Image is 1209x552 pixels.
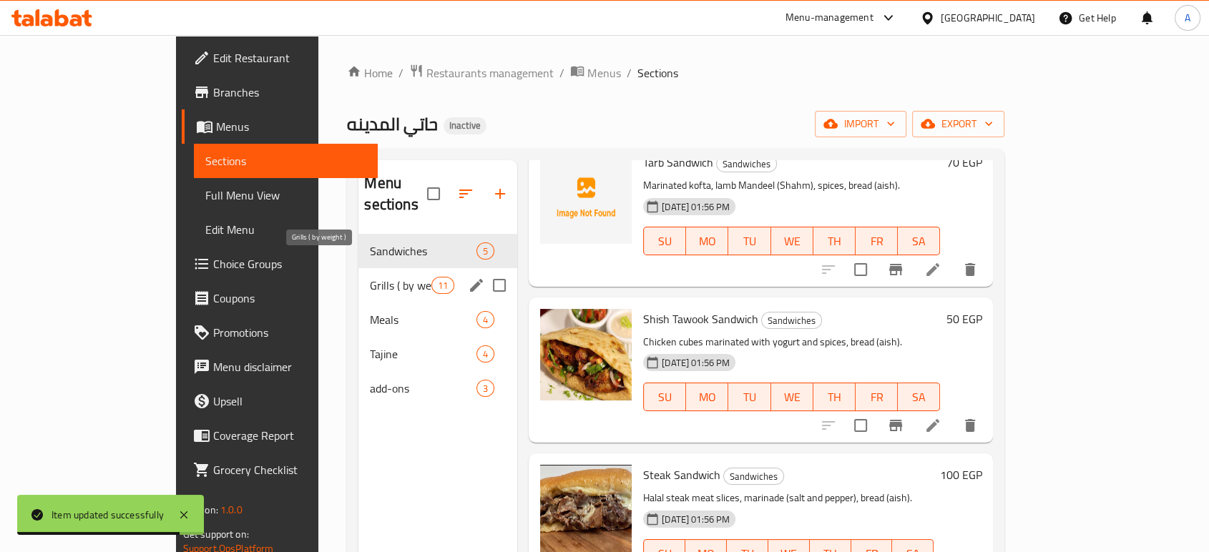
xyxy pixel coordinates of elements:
span: import [826,115,895,133]
div: Sandwiches [716,155,777,172]
button: import [815,111,906,137]
span: Select to update [846,410,876,440]
div: items [476,311,494,328]
div: Meals4 [358,302,517,337]
span: SA [904,387,934,408]
button: export [912,111,1004,137]
span: FR [861,387,892,408]
div: Sandwiches5 [358,234,517,268]
a: Choice Groups [182,247,378,281]
button: MO [686,227,728,255]
span: WE [777,387,808,408]
span: add-ons [370,380,476,397]
span: Get support on: [183,525,249,543]
span: Coupons [213,290,366,307]
div: add-ons3 [358,371,517,405]
span: Sandwiches [717,156,776,172]
span: Shish Tawook Sandwich [643,308,758,330]
span: FR [861,231,892,252]
span: Tajine [370,345,476,363]
button: WE [771,227,813,255]
span: Edit Restaurant [213,49,366,66]
button: SU [643,227,686,255]
button: TU [728,383,770,411]
nav: Menu sections [358,228,517,411]
a: Restaurants management [409,64,554,82]
a: Menus [182,109,378,144]
span: Sections [205,152,366,169]
a: Grocery Checklist [182,453,378,487]
span: Sandwiches [762,312,821,329]
span: 4 [477,348,494,361]
button: TH [813,227,856,255]
p: Chicken cubes marinated with yogurt and spices, bread (aish). [643,333,940,351]
span: Sandwiches [724,468,783,485]
span: Branches [213,84,366,101]
button: delete [953,408,987,443]
button: edit [466,275,487,296]
span: TU [734,387,765,408]
span: Coverage Report [213,427,366,444]
a: Edit Menu [194,212,378,247]
img: Shish Tawook Sandwich [540,309,632,400]
a: Coverage Report [182,418,378,453]
span: [DATE] 01:56 PM [656,200,735,214]
button: FR [856,227,898,255]
span: Edit Menu [205,221,366,238]
span: Menu disclaimer [213,358,366,375]
a: Branches [182,75,378,109]
span: Full Menu View [205,187,366,204]
span: Sandwiches [370,242,476,260]
button: SU [643,383,686,411]
span: MO [692,387,723,408]
a: Edit menu item [924,261,941,278]
button: WE [771,383,813,411]
span: Choice Groups [213,255,366,272]
span: A [1185,10,1190,26]
a: Upsell [182,384,378,418]
button: Branch-specific-item [878,252,913,287]
nav: breadcrumb [347,64,1004,82]
span: Select all sections [418,179,449,209]
div: Sandwiches [761,312,822,329]
span: حاتي المدينه [347,108,438,140]
li: / [398,64,403,82]
div: Item updated successfully [52,507,164,523]
span: Steak Sandwich [643,464,720,486]
span: Menus [587,64,620,82]
span: TU [734,231,765,252]
div: items [476,345,494,363]
button: Add section [483,177,517,211]
span: Tarb Sandwich [643,152,713,173]
h6: 100 EGP [939,465,982,485]
span: TH [819,387,850,408]
span: Inactive [444,119,486,132]
button: SA [898,227,940,255]
div: Menu-management [785,9,873,26]
div: Inactive [444,117,486,134]
span: Select to update [846,255,876,285]
span: 5 [477,245,494,258]
span: SU [650,231,680,252]
div: items [431,277,454,294]
span: 1.0.0 [220,501,243,519]
h6: 50 EGP [946,309,982,329]
p: Halal steak meat slices, marinade (salt and pepper), bread (aish). [643,489,934,507]
li: / [626,64,631,82]
div: Grills ( by weight )11edit [358,268,517,302]
a: Edit menu item [924,417,941,434]
div: Sandwiches [723,468,784,485]
button: Branch-specific-item [878,408,913,443]
span: Promotions [213,324,366,341]
h2: Menu sections [364,172,427,215]
span: export [924,115,993,133]
a: Promotions [182,315,378,350]
div: items [476,380,494,397]
a: Coupons [182,281,378,315]
span: WE [777,231,808,252]
span: Sections [637,64,677,82]
button: FR [856,383,898,411]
